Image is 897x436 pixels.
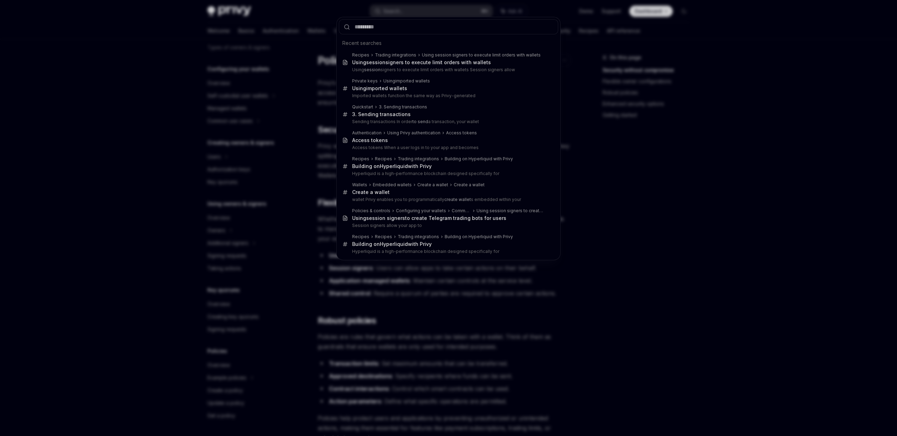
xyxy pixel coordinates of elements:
[417,182,448,188] div: Create a wallet
[452,208,471,214] div: Common use cases
[395,78,409,83] b: import
[352,93,543,99] p: Imported wallets function the same way as Privy-generated
[352,52,369,58] div: Recipes
[352,197,543,202] p: wallet Privy enables you to programmatically s embedded within your
[446,130,477,136] div: Access tokens
[352,156,369,162] div: Recipes
[375,156,392,162] div: Recipes
[379,104,427,110] div: 3. Sending transactions
[352,249,543,254] p: Hyperliquid is a high-performance blockchain designed specifically for
[352,234,369,240] div: Recipes
[454,182,485,188] div: Create a wallet
[352,137,388,143] b: Access tokens
[444,197,471,202] b: create wallet
[352,78,378,84] div: Private keys
[422,52,541,58] div: Using session signers to execute limit orders with wallets
[366,85,382,91] b: import
[352,130,382,136] div: Authentication
[445,234,513,240] div: Building on Hyperliquid with Privy
[398,234,439,240] div: Trading integrations
[352,145,543,150] p: Access tokens When a user logs in to your app and becomes
[412,119,428,124] b: to send
[366,59,385,65] b: session
[375,234,392,240] div: Recipes
[352,163,432,169] div: Building on with Privy
[352,67,543,73] p: Using signers to execute limit orders with wallets Session signers allow
[352,241,432,247] div: Building on with Privy
[352,223,543,228] p: Session signers allow your app to
[398,156,439,162] div: Trading integrations
[352,85,407,92] div: Using ed wallets
[380,241,408,247] b: Hyperliquid
[352,208,390,214] div: Policies & controls
[352,215,506,221] div: Using to create Telegram trading bots for users
[352,119,543,125] p: Sending transactions In order a transaction, your wallet
[387,130,440,136] div: Using Privy authentication
[477,208,543,214] div: Using session signers to create Telegram trading bots for users
[380,163,408,169] b: Hyperliquid
[352,59,491,66] div: Using signers to execute limit orders with wallets
[366,215,405,221] b: session signers
[375,52,416,58] div: Trading integrations
[352,171,543,176] p: Hyperliquid is a high-performance blockchain designed specifically for
[364,67,381,72] b: session
[373,182,412,188] div: Embedded wallets
[352,182,367,188] div: Wallets
[396,208,446,214] div: Configuring your wallets
[352,111,411,118] div: 3. Sending transactions
[383,78,430,84] div: Using ed wallets
[352,189,390,195] div: Create a wallet
[445,156,513,162] div: Building on Hyperliquid with Privy
[352,104,373,110] div: Quickstart
[342,40,382,47] span: Recent searches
